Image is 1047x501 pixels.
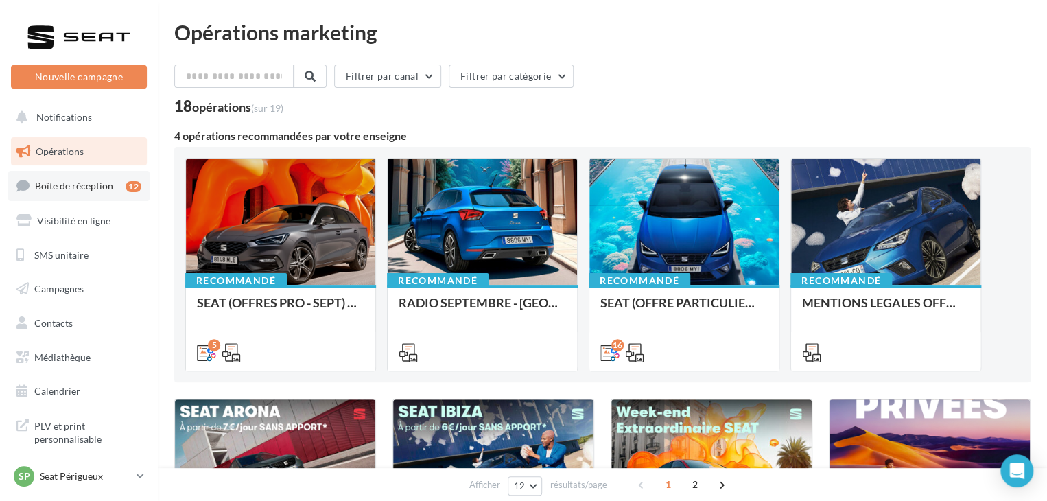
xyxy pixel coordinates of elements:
[8,171,150,200] a: Boîte de réception12
[550,478,607,491] span: résultats/page
[657,474,679,496] span: 1
[8,241,150,270] a: SMS unitaire
[399,296,566,323] div: RADIO SEPTEMBRE - [GEOGRAPHIC_DATA] 6€/Jour + Week-end extraordinaire
[36,111,92,123] span: Notifications
[34,351,91,363] span: Médiathèque
[36,145,84,157] span: Opérations
[8,207,150,235] a: Visibilité en ligne
[11,463,147,489] a: SP Seat Périgueux
[251,102,283,114] span: (sur 19)
[684,474,706,496] span: 2
[192,101,283,113] div: opérations
[34,417,141,446] span: PLV et print personnalisable
[11,65,147,89] button: Nouvelle campagne
[8,343,150,372] a: Médiathèque
[34,385,80,397] span: Calendrier
[589,273,690,288] div: Recommandé
[508,476,543,496] button: 12
[34,248,89,260] span: SMS unitaire
[126,181,141,192] div: 12
[8,309,150,338] a: Contacts
[34,317,73,329] span: Contacts
[174,22,1031,43] div: Opérations marketing
[8,377,150,406] a: Calendrier
[600,296,768,323] div: SEAT (OFFRE PARTICULIER - SEPT) - SOCIAL MEDIA
[37,215,110,226] span: Visibilité en ligne
[197,296,364,323] div: SEAT (OFFRES PRO - SEPT) - SOCIAL MEDIA
[185,273,287,288] div: Recommandé
[8,137,150,166] a: Opérations
[174,130,1031,141] div: 4 opérations recommandées par votre enseigne
[19,469,30,483] span: SP
[611,339,624,351] div: 16
[208,339,220,351] div: 5
[1000,454,1033,487] div: Open Intercom Messenger
[8,275,150,303] a: Campagnes
[334,65,441,88] button: Filtrer par canal
[790,273,892,288] div: Recommandé
[34,283,84,294] span: Campagnes
[34,463,141,492] span: Campagnes DataOnDemand
[40,469,131,483] p: Seat Périgueux
[8,103,144,132] button: Notifications
[387,273,489,288] div: Recommandé
[802,296,969,323] div: MENTIONS LEGALES OFFRES GENERIQUES PRESSE 2025
[174,99,283,114] div: 18
[469,478,500,491] span: Afficher
[514,480,526,491] span: 12
[8,457,150,498] a: Campagnes DataOnDemand
[8,411,150,452] a: PLV et print personnalisable
[449,65,574,88] button: Filtrer par catégorie
[35,180,113,191] span: Boîte de réception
